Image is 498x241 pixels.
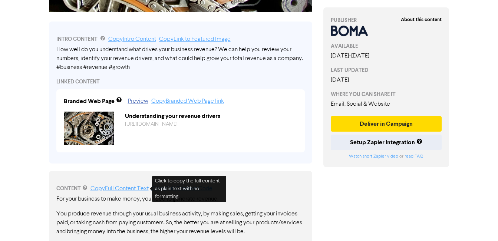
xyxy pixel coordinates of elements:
div: LINKED CONTENT [56,78,305,86]
button: Deliver in Campaign [331,116,442,132]
a: Copy Full Content Text [90,186,149,192]
iframe: Chat Widget [461,205,498,241]
a: Copy Link to Featured Image [159,36,231,42]
div: or [331,153,442,160]
a: Preview [128,98,148,104]
a: read FAQ [405,154,423,159]
div: WHERE YOU CAN SHARE IT [331,90,442,98]
div: PUBLISHER [331,16,442,24]
div: LAST UPDATED [331,66,442,74]
div: Email, Social & Website [331,100,442,109]
a: Copy Intro Content [108,36,156,42]
div: CONTENT [56,184,305,193]
button: Setup Zapier Integration [331,135,442,150]
div: Branded Web Page [64,97,115,106]
div: [DATE] [331,76,442,85]
div: https://public2.bomamarketing.com/cp/7GZUp3ZcGx9o697L81gWUY?sa=9Mg1FRFN [119,121,303,128]
div: Click to copy the full content as plain text with no formatting. [152,176,226,202]
div: Understanding your revenue drivers [119,112,303,121]
p: For your business to make money, you need to generate revenue. [56,195,305,204]
div: AVAILABLE [331,42,442,50]
div: INTRO CONTENT [56,35,305,44]
div: How well do you understand what drives your business revenue? We can help you review your numbers... [56,45,305,72]
div: [DATE] - [DATE] [331,52,442,60]
p: You produce revenue through your usual business activity, by making sales, getting your invoices ... [56,209,305,236]
a: Copy Branded Web Page link [151,98,224,104]
a: [URL][DOMAIN_NAME] [125,122,178,127]
strong: About this content [401,17,442,23]
a: Watch short Zapier video [349,154,398,159]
